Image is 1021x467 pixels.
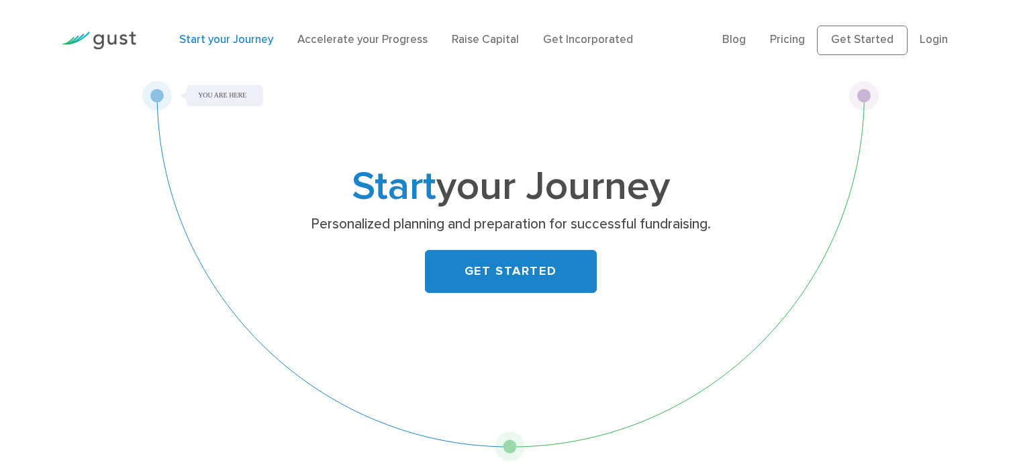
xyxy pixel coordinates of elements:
a: Login [920,33,948,46]
a: GET STARTED [425,250,597,293]
h1: your Journey [246,169,776,206]
p: Personalized planning and preparation for successful fundraising. [250,215,771,234]
a: Start your Journey [179,33,273,46]
a: Get Incorporated [543,33,633,46]
a: Accelerate your Progress [297,33,428,46]
img: Gust Logo [61,32,136,50]
a: Pricing [770,33,805,46]
a: Raise Capital [452,33,519,46]
span: Start [352,163,436,210]
a: Blog [722,33,746,46]
a: Get Started [817,26,908,55]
